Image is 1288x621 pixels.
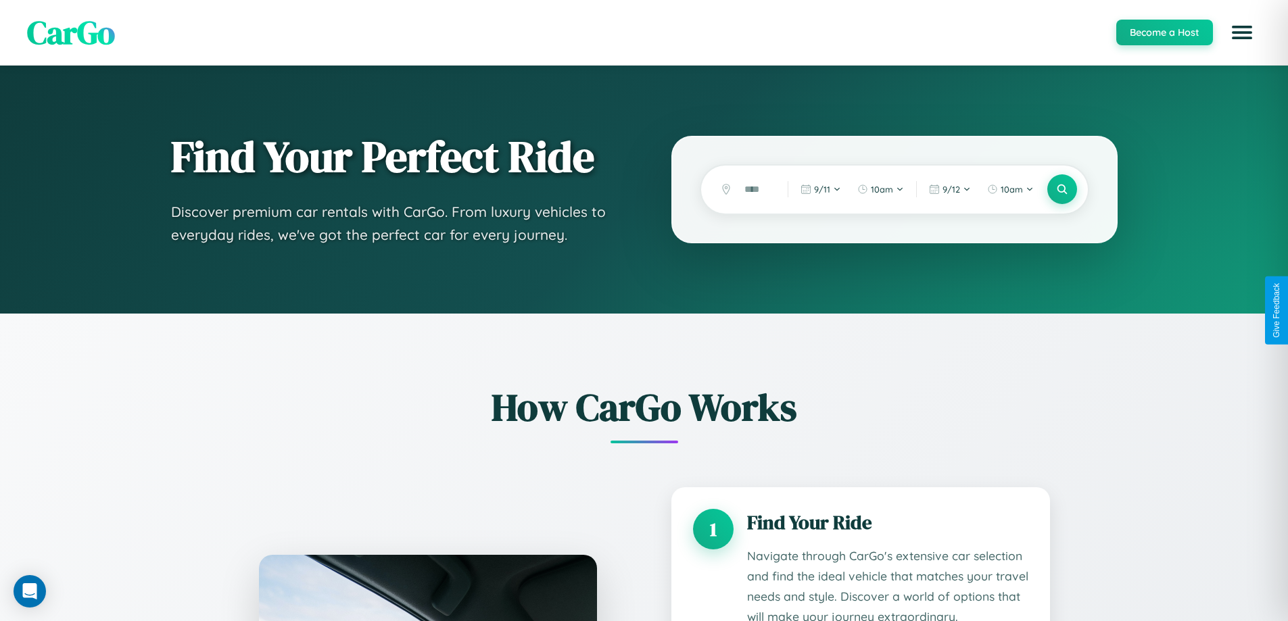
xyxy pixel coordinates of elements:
button: Become a Host [1116,20,1213,45]
button: 9/12 [922,178,978,200]
button: 10am [980,178,1041,200]
h1: Find Your Perfect Ride [171,133,617,180]
div: 1 [693,509,734,549]
button: Open menu [1223,14,1261,51]
button: 10am [851,178,911,200]
span: 10am [871,184,893,195]
div: Give Feedback [1272,283,1281,338]
p: Discover premium car rentals with CarGo. From luxury vehicles to everyday rides, we've got the pe... [171,201,617,246]
h2: How CarGo Works [239,381,1050,433]
h3: Find Your Ride [747,509,1028,536]
div: Open Intercom Messenger [14,575,46,607]
span: 9 / 12 [943,184,960,195]
span: CarGo [27,10,115,55]
span: 10am [1001,184,1023,195]
button: 9/11 [794,178,848,200]
span: 9 / 11 [814,184,830,195]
